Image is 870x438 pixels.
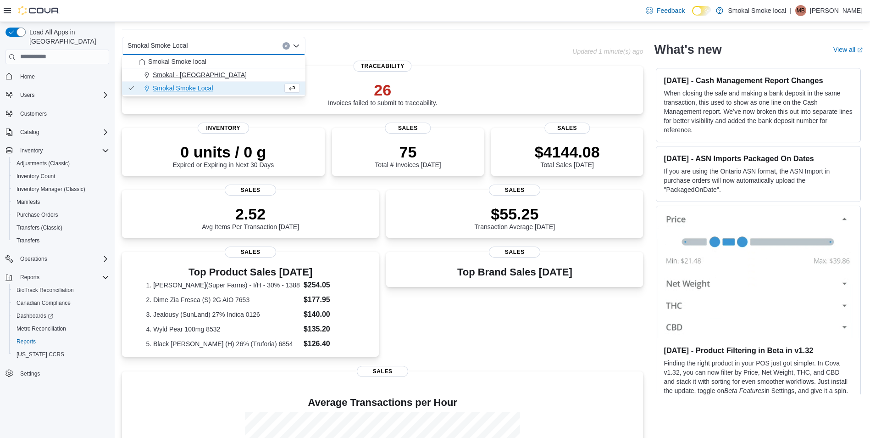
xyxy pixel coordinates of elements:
[127,40,188,51] span: Smokal Smoke Local
[354,61,412,72] span: Traceability
[202,205,299,223] p: 2.52
[17,145,109,156] span: Inventory
[17,71,109,82] span: Home
[544,123,590,134] span: Sales
[17,224,62,231] span: Transfers (Classic)
[17,367,109,379] span: Settings
[293,42,300,50] button: Close list of options
[304,324,355,335] dd: $135.20
[17,108,50,119] a: Customers
[17,299,71,307] span: Canadian Compliance
[304,294,355,305] dd: $177.95
[17,145,46,156] button: Inventory
[2,89,113,101] button: Users
[17,253,109,264] span: Operations
[146,295,300,304] dt: 2. Dime Zia Fresca (S) 2G AIO 7653
[17,272,109,283] span: Reports
[17,160,70,167] span: Adjustments (Classic)
[535,143,600,168] div: Total Sales [DATE]
[153,70,247,79] span: Smokal - [GEOGRAPHIC_DATA]
[2,126,113,139] button: Catalog
[17,338,36,345] span: Reports
[9,221,113,234] button: Transfers (Classic)
[146,325,300,334] dt: 4. Wyld Pear 100mg 8532
[20,110,47,118] span: Customers
[13,323,109,334] span: Metrc Reconciliation
[13,349,68,360] a: [US_STATE] CCRS
[664,76,853,85] h3: [DATE] - Cash Management Report Changes
[13,349,109,360] span: Washington CCRS
[9,335,113,348] button: Reports
[9,170,113,183] button: Inventory Count
[20,91,34,99] span: Users
[20,370,40,377] span: Settings
[357,366,408,377] span: Sales
[833,46,863,53] a: View allExternal link
[17,237,39,244] span: Transfers
[375,143,441,161] p: 75
[172,143,274,161] p: 0 units / 0 g
[13,285,78,296] a: BioTrack Reconciliation
[283,42,290,50] button: Clear input
[17,325,66,332] span: Metrc Reconciliation
[17,272,43,283] button: Reports
[304,309,355,320] dd: $140.00
[2,144,113,157] button: Inventory
[13,209,62,220] a: Purchase Orders
[13,222,66,233] a: Transfers (Classic)
[17,286,74,294] span: BioTrack Reconciliation
[664,359,853,404] p: Finding the right product in your POS just got simpler. In Cova v1.32, you can now filter by Pric...
[17,253,51,264] button: Operations
[13,197,44,208] a: Manifests
[664,154,853,163] h3: [DATE] - ASN Imports Packaged On Dates
[572,48,643,55] p: Updated 1 minute(s) ago
[122,68,305,82] button: Smokal - [GEOGRAPHIC_DATA]
[9,157,113,170] button: Adjustments (Classic)
[225,247,276,258] span: Sales
[790,5,792,16] p: |
[17,368,44,379] a: Settings
[2,107,113,120] button: Customers
[17,90,109,101] span: Users
[642,1,688,20] a: Feedback
[13,184,89,195] a: Inventory Manager (Classic)
[810,5,863,16] p: [PERSON_NAME]
[13,209,109,220] span: Purchase Orders
[172,143,274,168] div: Expired or Expiring in Next 30 Days
[17,71,39,82] a: Home
[9,309,113,322] a: Dashboards
[20,129,39,136] span: Catalog
[13,171,109,182] span: Inventory Count
[535,143,600,161] p: $4144.08
[202,205,299,230] div: Avg Items Per Transaction [DATE]
[664,89,853,135] p: When closing the safe and making a bank deposit in the same transaction, this used to show as one...
[146,281,300,290] dt: 1. [PERSON_NAME](Super Farms) - I/H - 30% - 1388
[9,234,113,247] button: Transfers
[9,196,113,208] button: Manifests
[153,84,213,93] span: Smokal Smoke Local
[17,127,43,138] button: Catalog
[225,185,276,196] span: Sales
[9,297,113,309] button: Canadian Compliance
[17,312,53,320] span: Dashboards
[198,123,249,134] span: Inventory
[489,247,540,258] span: Sales
[13,184,109,195] span: Inventory Manager (Classic)
[17,185,85,193] span: Inventory Manager (Classic)
[328,81,438,99] p: 26
[146,267,355,278] h3: Top Product Sales [DATE]
[328,81,438,107] div: Invoices failed to submit to traceability.
[724,387,765,394] em: Beta Features
[489,185,540,196] span: Sales
[13,310,109,321] span: Dashboards
[13,336,39,347] a: Reports
[375,143,441,168] div: Total # Invoices [DATE]
[2,70,113,83] button: Home
[13,158,109,169] span: Adjustments (Classic)
[18,6,60,15] img: Cova
[385,123,431,134] span: Sales
[122,55,305,95] div: Choose from the following options
[13,285,109,296] span: BioTrack Reconciliation
[20,147,43,154] span: Inventory
[20,255,47,263] span: Operations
